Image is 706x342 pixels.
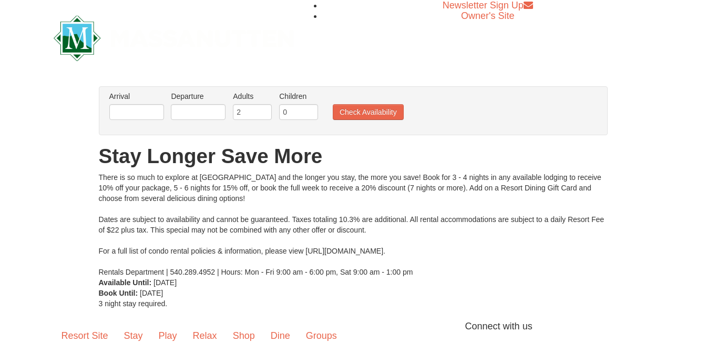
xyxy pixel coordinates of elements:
[333,104,404,120] button: Check Availability
[154,278,177,287] span: [DATE]
[109,91,164,102] label: Arrival
[99,299,168,308] span: 3 night stay required.
[99,146,608,167] h1: Stay Longer Save More
[99,172,608,277] div: There is so much to explore at [GEOGRAPHIC_DATA] and the longer you stay, the more you save! Book...
[279,91,318,102] label: Children
[233,91,272,102] label: Adults
[461,11,514,21] a: Owner's Site
[140,289,163,297] span: [DATE]
[54,319,653,334] p: Connect with us
[99,289,138,297] strong: Book Until:
[99,278,152,287] strong: Available Until:
[54,15,294,61] img: Massanutten Resort Logo
[171,91,226,102] label: Departure
[54,24,294,49] a: Massanutten Resort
